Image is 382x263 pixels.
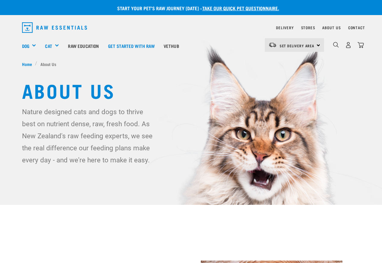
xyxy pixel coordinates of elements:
span: Home [22,61,32,67]
p: Nature designed cats and dogs to thrive best on nutrient dense, raw, fresh food. As New Zealand's... [22,106,157,166]
a: Vethub [159,34,184,58]
a: Stores [301,27,315,29]
img: home-icon@2x.png [358,42,364,48]
a: Delivery [276,27,294,29]
img: Raw Essentials Logo [22,22,87,33]
a: Get started with Raw [104,34,159,58]
img: user.png [345,42,352,48]
img: van-moving.png [268,42,277,48]
h1: About Us [22,79,360,101]
a: take our quick pet questionnaire. [202,7,279,9]
a: Dog [22,42,29,49]
a: Contact [348,27,365,29]
a: Cat [45,42,52,49]
a: Home [22,61,35,67]
a: Raw Education [63,34,103,58]
a: About Us [322,27,341,29]
span: Set Delivery Area [280,45,315,47]
img: home-icon-1@2x.png [333,42,339,48]
nav: breadcrumbs [22,61,360,67]
nav: dropdown navigation [17,20,365,35]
